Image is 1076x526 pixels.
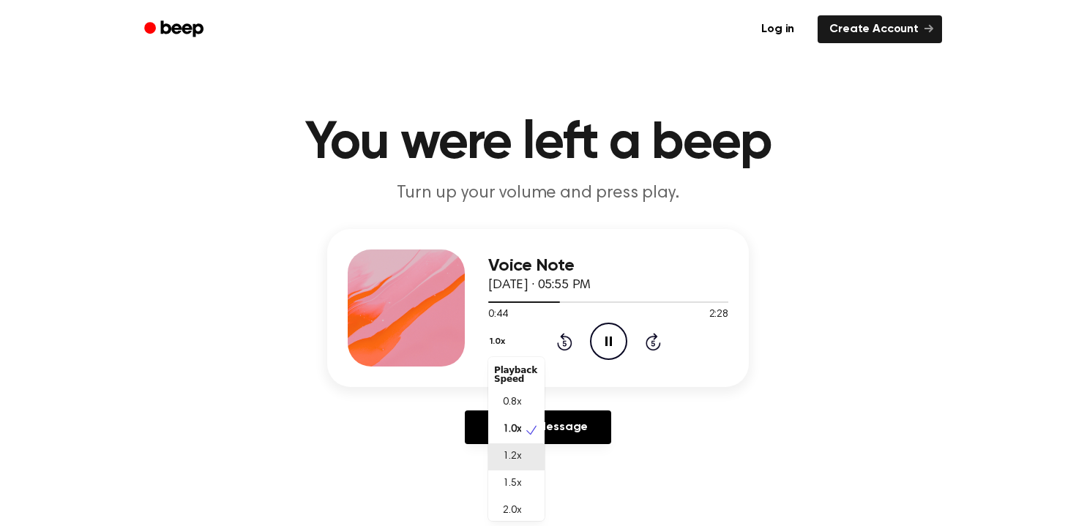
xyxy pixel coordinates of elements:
div: Playback Speed [488,360,545,389]
span: 0.8x [503,395,521,410]
span: 1.0x [503,422,521,437]
button: 1.0x [488,329,510,354]
span: 1.5x [503,476,521,492]
div: 1.0x [488,357,545,521]
span: 2.0x [503,503,521,519]
span: 1.2x [503,449,521,465]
